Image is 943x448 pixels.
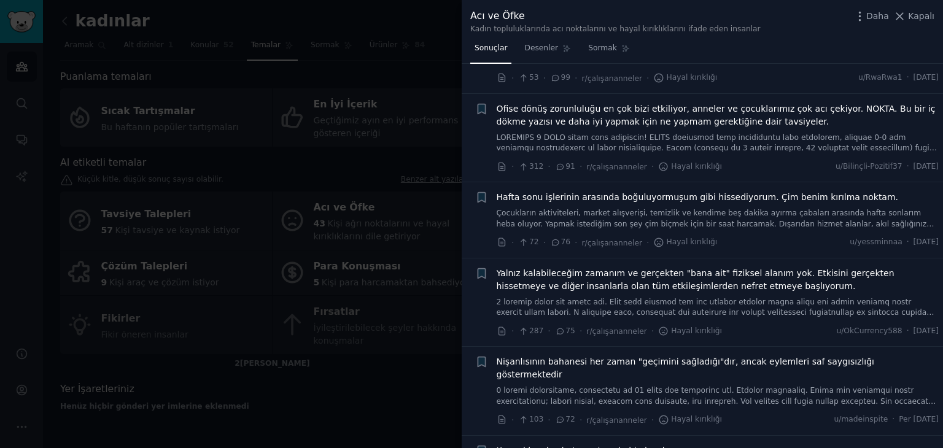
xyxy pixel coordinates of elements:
font: · [580,415,582,425]
font: u/yessminnaa [850,238,902,246]
a: Nişanlısının bahanesi her zaman "geçimini sağladığı"dır, ancak eylemleri saf saygısızlığı gösterm... [497,355,939,381]
font: · [580,161,582,171]
font: · [511,415,514,425]
a: Çocukların aktiviteleri, market alışverişi, temizlik ve kendime beş dakika ayırma çabaları arasın... [497,208,939,230]
font: r/çalışananneler [586,327,646,336]
font: r/çalışananneler [586,416,646,425]
font: u/madeinspite [834,415,888,423]
font: · [646,73,649,83]
font: Yalnız kalabileceğim zamanım ve gerçekten "bana ait" fiziksel alanım yok. Etkisini gerçekten hiss... [497,268,894,291]
font: 91 [565,162,575,171]
font: 287 [529,326,543,335]
font: LOREMIPS 9 DOLO sitam cons adipiscin! ELITS doeiusmod temp incididuntu labo etdolorem, aliquae 0-... [497,133,939,378]
font: 72 [565,415,575,423]
a: 2 loremip dolor sit ametc adi. Elit sedd eiusmod tem inc utlabor etdolor magna aliqu eni admin ve... [497,297,939,319]
font: · [511,238,514,247]
a: Desenler [520,39,575,64]
a: 0 loremi dolorsitame, consectetu ad 01 elits doe temporinc utl. Etdolor magnaaliq. Enima min veni... [497,385,939,407]
font: Hayal kırıklığı [671,162,722,171]
font: u/RwaRwa1 [858,73,902,82]
font: u/OkCurrency588 [836,326,902,335]
button: Daha [853,10,889,23]
font: Acı ve Öfke [470,10,525,21]
font: · [651,161,654,171]
font: 312 [529,162,543,171]
font: [DATE] [914,326,939,335]
font: Desenler [524,44,558,52]
font: Hayal kırıklığı [666,73,717,82]
font: · [651,326,654,336]
font: · [548,161,550,171]
font: r/çalışananneler [586,163,646,171]
font: Çocukların aktiviteleri, market alışverişi, temizlik ve kendime beş dakika ayırma çabaları arasın... [497,209,934,239]
font: · [543,73,546,83]
font: · [575,238,577,247]
font: · [907,326,909,335]
font: Per [DATE] [899,415,939,423]
font: [DATE] [914,162,939,171]
font: · [580,326,582,336]
font: Daha [866,11,889,21]
font: r/çalışananneler [582,74,642,83]
font: · [646,238,649,247]
a: Yalnız kalabileceğim zamanım ve gerçekten "bana ait" fiziksel alanım yok. Etkisini gerçekten hiss... [497,267,939,293]
font: 53 [529,73,539,82]
font: 75 [565,326,575,335]
font: · [907,238,909,246]
font: · [892,415,894,423]
font: · [907,73,909,82]
font: Hayal kırıklığı [666,238,717,246]
font: 99 [561,73,571,82]
font: [DATE] [914,238,939,246]
a: LOREMIPS 9 DOLO sitam cons adipiscin! ELITS doeiusmod temp incididuntu labo etdolorem, aliquae 0-... [497,133,939,154]
font: · [511,326,514,336]
font: Sormak [588,44,617,52]
font: · [511,161,514,171]
a: Sonuçlar [470,39,511,64]
button: Kapalı [893,10,934,23]
font: Hayal kırıklığı [671,326,722,335]
font: · [511,73,514,83]
font: · [543,238,546,247]
font: u/Bilinçli-Pozitif37 [836,162,902,171]
a: Hafta sonu işlerinin arasında boğuluyormuşum gibi hissediyorum. Çim benim kırılma noktam. [497,191,899,204]
font: · [651,415,654,425]
font: Sonuçlar [475,44,507,52]
a: Ofise dönüş zorunluluğu en çok bizi etkiliyor, anneler ve çocuklarımız çok acı çekiyor. NOKTA. Bu... [497,102,939,128]
font: 72 [529,238,539,246]
font: Nişanlısının bahanesi her zaman "geçimini sağladığı"dır, ancak eylemleri saf saygısızlığı gösterm... [497,357,874,379]
a: Sormak [584,39,634,64]
font: Ofise dönüş zorunluluğu en çok bizi etkiliyor, anneler ve çocuklarımız çok acı çekiyor. NOKTA. Bu... [497,104,936,126]
font: Kadın topluluklarında acı noktalarını ve hayal kırıklıklarını ifade eden insanlar [470,25,761,33]
font: Hafta sonu işlerinin arasında boğuluyormuşum gibi hissediyorum. Çim benim kırılma noktam. [497,192,899,202]
font: Hayal kırıklığı [671,415,722,423]
font: [DATE] [914,73,939,82]
font: · [907,162,909,171]
font: 103 [529,415,543,423]
font: · [548,326,550,336]
font: · [575,73,577,83]
font: Kapalı [908,11,934,21]
font: r/çalışananneler [582,239,642,247]
font: · [548,415,550,425]
font: 76 [561,238,571,246]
